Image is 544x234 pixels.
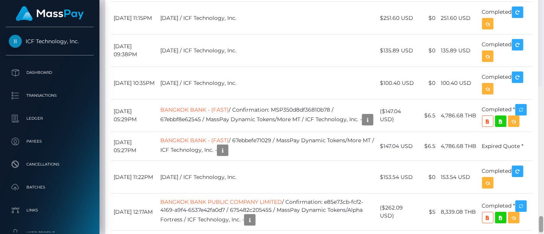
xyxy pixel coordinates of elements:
td: Completed [479,67,533,99]
td: Completed [479,2,533,34]
p: Transactions [9,90,91,101]
td: [DATE] 11:22PM [111,161,158,193]
td: Expired Quote * [479,132,533,161]
td: $153.54 USD [377,161,418,193]
a: BANGKOK BANK PUBLIC COMPANY LIMITED [160,198,282,205]
a: Ledger [6,109,94,128]
td: [DATE] 10:35PM [111,67,158,99]
a: Dashboard [6,63,94,82]
span: ICF Technology, Inc. [6,38,94,45]
td: $100.40 USD [377,67,418,99]
td: Completed [479,161,533,193]
p: Payees [9,136,91,147]
td: / 67ebbefe71029 / MassPay Dynamic Tokens/More MT / ICF Technology, Inc. - [158,132,377,161]
a: BANGKOK BANK - (FAST) [160,106,229,113]
td: [DATE] / ICF Technology, Inc. [158,67,377,99]
td: [DATE] 05:27PM [111,132,158,161]
td: Completed * [479,99,533,132]
td: 153.54 USD [438,161,479,193]
a: Payees [6,132,94,151]
td: 100.40 USD [438,67,479,99]
td: $0 [418,161,438,193]
td: 4,786.68 THB [438,132,479,161]
td: [DATE] 12:17AM [111,193,158,231]
td: ($147.04 USD) [377,99,418,132]
td: $6.5 [418,99,438,132]
a: Links [6,201,94,220]
a: BANGKOK BANK - (FAST) [160,137,229,144]
a: Cancellations [6,155,94,174]
td: $147.04 USD [377,132,418,161]
p: Cancellations [9,159,91,170]
a: Transactions [6,86,94,105]
td: [DATE] / ICF Technology, Inc. [158,161,377,193]
td: $5 [418,193,438,231]
p: Ledger [9,113,91,124]
p: Dashboard [9,67,91,78]
p: Batches [9,182,91,193]
td: Completed [479,34,533,67]
a: Batches [6,178,94,197]
td: $251.60 USD [377,2,418,34]
td: 8,339.08 THB [438,193,479,231]
td: [DATE] / ICF Technology, Inc. [158,2,377,34]
td: / Confirmation: MSP350d8df36810b78 / 67ebbf8e62545 / MassPay Dynamic Tokens/More MT / ICF Technol... [158,99,377,132]
td: [DATE] 11:15PM [111,2,158,34]
td: Completed * [479,193,533,231]
td: $135.89 USD [377,34,418,67]
td: ($262.09 USD) [377,193,418,231]
td: $6.5 [418,132,438,161]
td: 4,786.68 THB [438,99,479,132]
td: [DATE] 05:29PM [111,99,158,132]
td: [DATE] 09:38PM [111,34,158,67]
td: / Confirmation: e85e73cb-fcf2-4169-a9f4-6537e42fa0d7 / 675482c205455 / MassPay Dynamic Tokens/Alp... [158,193,377,231]
img: ICF Technology, Inc. [9,35,22,48]
p: Links [9,205,91,216]
img: MassPay Logo [16,6,84,21]
td: $0 [418,34,438,67]
td: $0 [418,67,438,99]
td: $0 [418,2,438,34]
td: 251.60 USD [438,2,479,34]
td: 135.89 USD [438,34,479,67]
td: [DATE] / ICF Technology, Inc. [158,34,377,67]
